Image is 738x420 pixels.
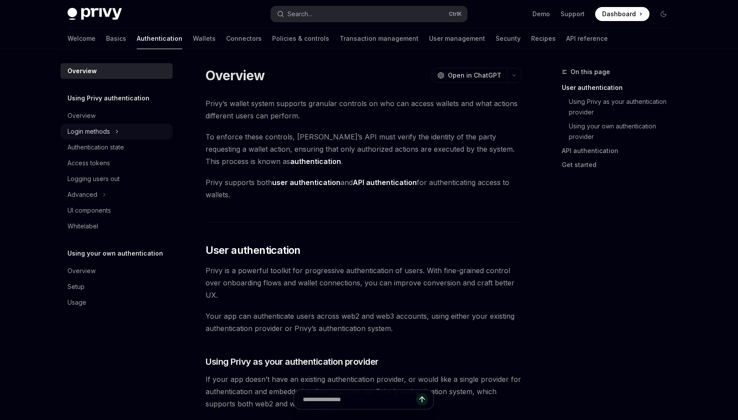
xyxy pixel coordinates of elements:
[562,81,678,95] a: User authentication
[67,281,85,292] div: Setup
[67,158,110,168] div: Access tokens
[532,10,550,18] a: Demo
[561,10,585,18] a: Support
[562,144,678,158] a: API authentication
[67,28,96,49] a: Welcome
[226,28,262,49] a: Connectors
[531,28,556,49] a: Recipes
[290,157,341,166] strong: authentication
[566,28,608,49] a: API reference
[67,126,110,137] div: Login methods
[60,171,173,187] a: Logging users out
[60,139,173,155] a: Authentication state
[67,8,122,20] img: dark logo
[67,142,124,153] div: Authentication state
[67,221,98,231] div: Whitelabel
[449,11,462,18] span: Ctrl K
[448,71,501,80] span: Open in ChatGPT
[496,28,521,49] a: Security
[67,110,96,121] div: Overview
[656,7,671,21] button: Toggle dark mode
[206,131,522,167] span: To enforce these controls, [PERSON_NAME]’s API must verify the identity of the party requesting a...
[67,297,86,308] div: Usage
[562,158,678,172] a: Get started
[60,63,173,79] a: Overview
[432,68,507,83] button: Open in ChatGPT
[595,7,649,21] a: Dashboard
[429,28,485,49] a: User management
[206,310,522,335] span: Your app can authenticate users across web2 and web3 accounts, using either your existing authent...
[137,28,182,49] a: Authentication
[206,243,301,257] span: User authentication
[569,95,678,119] a: Using Privy as your authentication provider
[106,28,126,49] a: Basics
[67,66,97,76] div: Overview
[67,205,111,216] div: UI components
[206,373,522,410] span: If your app doesn’t have an existing authentication provider, or would like a single provider for...
[67,189,97,200] div: Advanced
[206,97,522,122] span: Privy’s wallet system supports granular controls on who can access wallets and what actions diffe...
[206,264,522,301] span: Privy is a powerful toolkit for progressive authentication of users. With fine-grained control ov...
[272,28,329,49] a: Policies & controls
[271,6,467,22] button: Search...CtrlK
[60,295,173,310] a: Usage
[67,266,96,276] div: Overview
[206,356,379,368] span: Using Privy as your authentication provider
[67,93,149,103] h5: Using Privy authentication
[416,393,428,406] button: Send message
[272,178,341,187] strong: user authentication
[287,9,312,19] div: Search...
[353,178,417,187] strong: API authentication
[569,119,678,144] a: Using your own authentication provider
[571,67,610,77] span: On this page
[60,203,173,218] a: UI components
[67,174,120,184] div: Logging users out
[60,218,173,234] a: Whitelabel
[206,176,522,201] span: Privy supports both and for authenticating access to wallets.
[602,10,636,18] span: Dashboard
[60,108,173,124] a: Overview
[67,248,163,259] h5: Using your own authentication
[60,279,173,295] a: Setup
[206,68,265,83] h1: Overview
[193,28,216,49] a: Wallets
[340,28,419,49] a: Transaction management
[60,155,173,171] a: Access tokens
[60,263,173,279] a: Overview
